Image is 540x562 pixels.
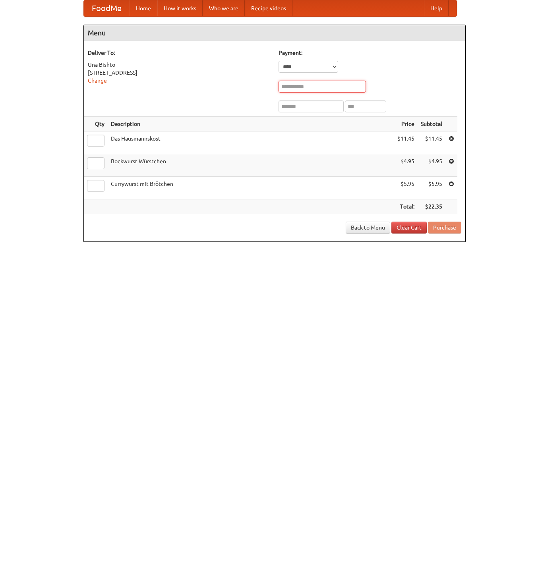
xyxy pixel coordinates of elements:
[424,0,449,16] a: Help
[418,199,445,214] th: $22.35
[391,222,427,234] a: Clear Cart
[84,117,108,131] th: Qty
[418,117,445,131] th: Subtotal
[203,0,245,16] a: Who we are
[245,0,292,16] a: Recipe videos
[88,49,271,57] h5: Deliver To:
[130,0,157,16] a: Home
[418,154,445,177] td: $4.95
[108,177,394,199] td: Currywurst mit Brötchen
[88,61,271,69] div: Una Bishto
[108,131,394,154] td: Das Hausmannskost
[428,222,461,234] button: Purchase
[346,222,390,234] a: Back to Menu
[418,131,445,154] td: $11.45
[394,199,418,214] th: Total:
[88,69,271,77] div: [STREET_ADDRESS]
[394,117,418,131] th: Price
[279,49,461,57] h5: Payment:
[394,131,418,154] td: $11.45
[84,0,130,16] a: FoodMe
[108,154,394,177] td: Bockwurst Würstchen
[394,177,418,199] td: $5.95
[84,25,465,41] h4: Menu
[394,154,418,177] td: $4.95
[418,177,445,199] td: $5.95
[108,117,394,131] th: Description
[157,0,203,16] a: How it works
[88,77,107,84] a: Change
